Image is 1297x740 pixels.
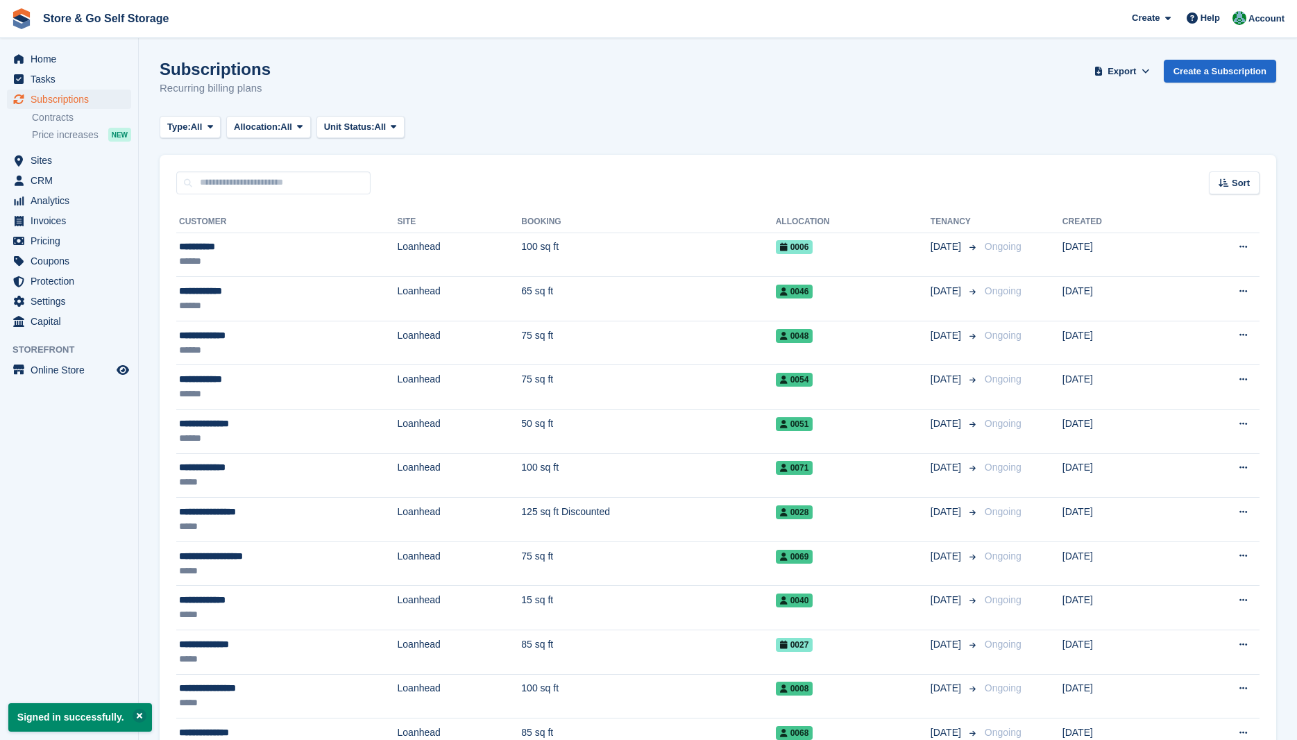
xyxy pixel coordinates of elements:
[234,120,280,134] span: Allocation:
[1062,674,1176,718] td: [DATE]
[776,638,813,652] span: 0027
[1062,365,1176,410] td: [DATE]
[398,498,522,542] td: Loanhead
[280,120,292,134] span: All
[931,417,964,431] span: [DATE]
[7,271,131,291] a: menu
[398,453,522,498] td: Loanhead
[398,365,522,410] td: Loanhead
[931,505,964,519] span: [DATE]
[7,211,131,230] a: menu
[521,211,775,233] th: Booking
[521,541,775,586] td: 75 sq ft
[521,233,775,277] td: 100 sq ft
[160,60,271,78] h1: Subscriptions
[1062,498,1176,542] td: [DATE]
[985,373,1022,385] span: Ongoing
[167,120,191,134] span: Type:
[1108,65,1136,78] span: Export
[316,116,405,139] button: Unit Status: All
[398,541,522,586] td: Loanhead
[985,462,1022,473] span: Ongoing
[776,505,813,519] span: 0028
[931,372,964,387] span: [DATE]
[398,410,522,454] td: Loanhead
[1248,12,1285,26] span: Account
[7,292,131,311] a: menu
[115,362,131,378] a: Preview store
[1062,630,1176,675] td: [DATE]
[776,417,813,431] span: 0051
[1062,586,1176,630] td: [DATE]
[521,674,775,718] td: 100 sq ft
[31,151,114,170] span: Sites
[776,726,813,740] span: 0068
[31,171,114,190] span: CRM
[985,594,1022,605] span: Ongoing
[931,725,964,740] span: [DATE]
[776,461,813,475] span: 0071
[931,239,964,254] span: [DATE]
[31,69,114,89] span: Tasks
[8,703,152,732] p: Signed in successfully.
[398,277,522,321] td: Loanhead
[985,727,1022,738] span: Ongoing
[931,637,964,652] span: [DATE]
[31,49,114,69] span: Home
[1062,277,1176,321] td: [DATE]
[398,674,522,718] td: Loanhead
[7,312,131,331] a: menu
[776,682,813,696] span: 0008
[931,328,964,343] span: [DATE]
[1232,176,1250,190] span: Sort
[521,453,775,498] td: 100 sq ft
[776,240,813,254] span: 0006
[776,285,813,298] span: 0046
[521,365,775,410] td: 75 sq ft
[1132,11,1160,25] span: Create
[398,321,522,365] td: Loanhead
[108,128,131,142] div: NEW
[7,251,131,271] a: menu
[7,171,131,190] a: menu
[521,498,775,542] td: 125 sq ft Discounted
[985,418,1022,429] span: Ongoing
[324,120,375,134] span: Unit Status:
[12,343,138,357] span: Storefront
[1164,60,1276,83] a: Create a Subscription
[398,211,522,233] th: Site
[7,49,131,69] a: menu
[32,127,131,142] a: Price increases NEW
[1201,11,1220,25] span: Help
[931,460,964,475] span: [DATE]
[1062,541,1176,586] td: [DATE]
[985,506,1022,517] span: Ongoing
[226,116,311,139] button: Allocation: All
[931,549,964,564] span: [DATE]
[985,682,1022,693] span: Ongoing
[11,8,32,29] img: stora-icon-8386f47178a22dfd0bd8f6a31ec36ba5ce8667c1dd55bd0f319d3a0aa187defe.svg
[160,116,221,139] button: Type: All
[521,410,775,454] td: 50 sq ft
[31,312,114,331] span: Capital
[1062,453,1176,498] td: [DATE]
[521,321,775,365] td: 75 sq ft
[931,593,964,607] span: [DATE]
[160,81,271,96] p: Recurring billing plans
[32,128,99,142] span: Price increases
[985,550,1022,562] span: Ongoing
[31,292,114,311] span: Settings
[776,211,931,233] th: Allocation
[191,120,203,134] span: All
[398,630,522,675] td: Loanhead
[398,586,522,630] td: Loanhead
[375,120,387,134] span: All
[7,360,131,380] a: menu
[521,586,775,630] td: 15 sq ft
[398,233,522,277] td: Loanhead
[7,191,131,210] a: menu
[1062,410,1176,454] td: [DATE]
[776,373,813,387] span: 0054
[985,639,1022,650] span: Ongoing
[1062,321,1176,365] td: [DATE]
